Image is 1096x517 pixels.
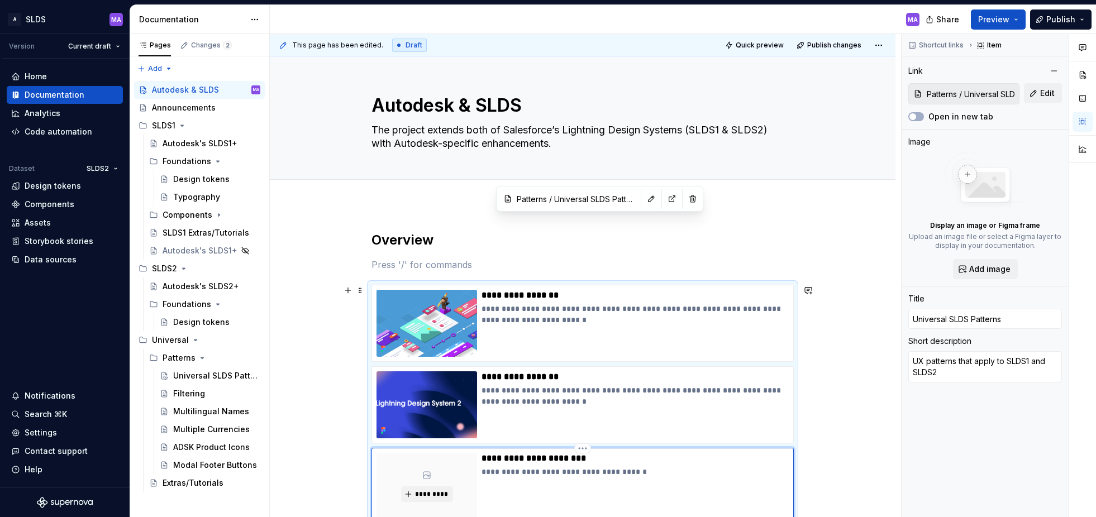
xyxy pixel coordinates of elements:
div: SLDS1 [134,117,265,135]
span: SLDS2 [87,164,109,173]
div: SLDS2 [152,263,177,274]
div: Documentation [139,14,245,25]
span: Shortcut links [919,41,964,50]
a: Design tokens [7,177,123,195]
div: Foundations [145,152,265,170]
a: Filtering [155,385,265,403]
textarea: The project extends both of Salesforce’s Lightning Design Systems (SLDS1 & SLDS2) with Autodesk-s... [369,121,792,152]
div: Home [25,71,47,82]
span: This page has been edited. [292,41,383,50]
span: Share [936,14,959,25]
button: ASLDSMA [2,7,127,31]
a: Home [7,68,123,85]
input: Add title [908,309,1062,329]
div: MA [253,84,259,95]
a: Universal SLDS Patterns [155,367,265,385]
div: Documentation [25,89,84,100]
span: Edit [1040,88,1055,99]
div: Settings [25,427,57,438]
button: Edit [1024,83,1062,103]
a: ADSK Product Icons [155,438,265,456]
button: Preview [971,9,1026,30]
span: Publish changes [807,41,861,50]
div: Patterns [163,352,196,363]
div: Data sources [25,254,77,265]
div: Changes [191,41,232,50]
div: Title [908,293,925,304]
textarea: Autodesk & SLDS [369,92,792,119]
div: Analytics [25,108,60,119]
p: Display an image or Figma frame [930,221,1040,230]
a: Assets [7,214,123,232]
a: Design tokens [155,313,265,331]
a: Multiple Currencies [155,420,265,438]
a: Documentation [7,86,123,104]
div: SLDS [26,14,46,25]
div: SLDS2 [134,260,265,277]
div: Assets [25,217,51,228]
button: Current draft [63,39,125,54]
span: Draft [406,41,422,50]
a: Modal Footer Buttons [155,456,265,474]
button: Publish changes [793,37,866,53]
div: Foundations [163,299,211,310]
div: Patterns [145,349,265,367]
a: Autodesk & SLDSMA [134,81,265,99]
a: SLDS1 Extras/Tutorials [145,224,265,242]
button: Contact support [7,442,123,460]
div: Components [163,209,212,221]
div: Dataset [9,164,35,173]
a: Storybook stories [7,232,123,250]
div: SLDS1 Extras/Tutorials [163,227,249,238]
div: Design tokens [25,180,81,192]
a: Autodesk's SLDS1+ [145,242,265,260]
p: Upload an image file or select a Figma layer to display in your documentation. [908,232,1062,250]
a: Components [7,195,123,213]
span: Add [148,64,162,73]
div: Components [145,206,265,224]
a: Design tokens [155,170,265,188]
div: Universal [134,331,265,349]
a: Autodesk's SLDS2+ [145,277,265,295]
h2: Overview [371,231,794,249]
div: A [8,13,21,26]
div: MA [908,15,918,24]
button: Add image [953,259,1018,279]
div: Search ⌘K [25,409,67,420]
div: Autodesk's SLDS2+ [163,281,239,292]
div: Foundations [145,295,265,313]
a: Extras/Tutorials [145,474,265,492]
a: Data sources [7,251,123,269]
div: Typography [173,192,220,203]
div: Filtering [173,388,205,399]
button: Help [7,461,123,478]
div: Modal Footer Buttons [173,459,257,471]
div: SLDS1 [152,120,175,131]
textarea: UX patterns that apply to SLDS1 and SLDS2 [908,351,1062,382]
button: Share [920,9,966,30]
div: Design tokens [173,174,230,185]
a: Code automation [7,123,123,141]
div: Page tree [134,81,265,492]
button: Quick preview [722,37,789,53]
span: Preview [978,14,1009,25]
button: Publish [1030,9,1092,30]
div: Code automation [25,126,92,137]
span: 2 [223,41,232,50]
div: Storybook stories [25,236,93,247]
span: Publish [1046,14,1075,25]
a: Supernova Logo [37,497,93,508]
div: Autodesk's SLDS1+ [163,138,237,149]
div: Autodesk & SLDS [152,84,219,95]
label: Open in new tab [928,111,993,122]
div: Version [9,42,35,51]
div: Foundations [163,156,211,167]
span: Quick preview [736,41,784,50]
span: Current draft [68,42,111,51]
div: ADSK Product Icons [173,442,250,453]
div: Link [908,65,923,76]
div: Universal [152,334,189,346]
a: Typography [155,188,265,206]
a: Autodesk's SLDS1+ [145,135,265,152]
button: Notifications [7,387,123,405]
